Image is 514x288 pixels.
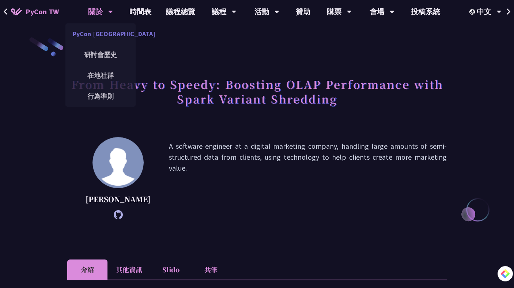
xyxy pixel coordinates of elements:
li: Slido [151,259,191,280]
h1: From Heavy to Speedy: Boosting OLAP Performance with Spark Variant Shredding [67,73,447,110]
p: [PERSON_NAME] [86,194,151,205]
li: 其他資訊 [107,259,151,280]
li: 共筆 [191,259,231,280]
a: PyCon TW [4,3,66,21]
span: PyCon TW [26,6,59,17]
img: Wei Jun Cheng [92,137,144,188]
a: 在地社群 [65,67,136,84]
a: 行為準則 [65,88,136,105]
img: Home icon of PyCon TW 2025 [11,8,22,15]
a: PyCon [GEOGRAPHIC_DATA] [65,25,136,42]
img: Locale Icon [469,9,477,15]
p: A software engineer at a digital marketing company, handling large amounts of semi-structured dat... [169,141,447,216]
li: 介紹 [67,259,107,280]
a: 研討會歷史 [65,46,136,63]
